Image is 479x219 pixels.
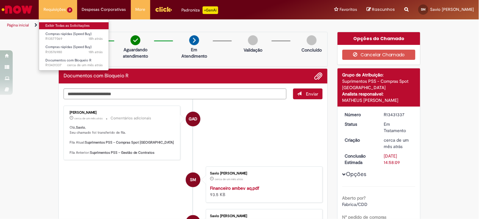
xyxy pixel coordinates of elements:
a: Aberto R13431337 : Documentos com Bloqueio R [39,57,109,69]
a: Exibir Todas as Solicitações [39,22,109,29]
p: Aguardando atendimento [120,46,151,59]
time: 22/08/2025 12:01:13 [74,117,103,120]
img: arrow-next.png [189,35,199,45]
span: Favoritos [340,6,357,13]
dt: Número [340,111,379,118]
time: 20/08/2025 09:58:07 [67,63,103,67]
span: cerca de um mês atrás [384,137,409,149]
p: Em Atendimento [179,46,210,59]
a: Rascunhos [367,7,395,13]
ul: Requisições [39,19,109,71]
span: R13576980 [45,50,103,55]
span: Rascunhos [372,6,395,12]
button: Cancelar Chamado [342,50,416,60]
a: Aberto R13576980 : Compras rápidas (Speed Buy) [39,44,109,55]
span: cerca de um mês atrás [74,117,103,120]
div: 20/08/2025 09:58:05 [384,137,413,150]
textarea: Digite sua mensagem aqui... [64,88,287,99]
a: Aberto R13577069 : Compras rápidas (Speed Buy) [39,31,109,42]
time: 20/08/2025 09:52:23 [215,177,243,181]
a: Financeiro ambev aq.pdf [210,185,260,191]
div: Gabriela Alves De Souza [186,112,200,126]
div: 93.5 KB [210,185,316,198]
ul: Trilhas de página [5,19,314,31]
span: 18h atrás [89,36,103,41]
div: Suprimentos PSS - Compras Spot [GEOGRAPHIC_DATA] [342,78,416,91]
span: R13431337 [45,63,103,68]
span: SM [421,7,426,11]
span: Fabrica/CDD [342,201,368,207]
span: Compras rápidas (Speed Buy) [45,45,91,49]
span: Despesas Corporativas [82,6,126,13]
div: Grupo de Atribuição: [342,72,416,78]
button: Adicionar anexos [314,72,323,80]
span: Savio [PERSON_NAME] [430,7,474,12]
span: Requisições [44,6,66,13]
span: 3 [67,7,72,13]
small: Comentários adicionais [111,116,151,121]
div: [DATE] 14:58:09 [384,153,413,166]
div: Savio Ilan Diogenes Mendes [186,173,200,187]
b: Suprimentos PSS - Gestão de Contratos [90,150,154,155]
div: Savio [PERSON_NAME] [210,214,316,218]
img: click_logo_yellow_360x200.png [155,4,172,14]
p: Concluído [302,47,322,53]
span: Enviar [306,91,319,97]
div: [PERSON_NAME] [70,111,175,115]
span: 18h atrás [89,50,103,54]
dt: Conclusão Estimada [340,153,379,166]
span: More [136,6,145,13]
dt: Criação [340,137,379,143]
span: Documentos com Bloqueio R [45,58,91,63]
p: +GenAi [203,6,218,14]
h2: Documentos com Bloqueio R Histórico de tíquete [64,73,129,79]
span: cerca de um mês atrás [215,177,243,181]
button: Enviar [293,88,323,99]
dt: Status [340,121,379,127]
span: Compras rápidas (Speed Buy) [45,32,91,36]
span: GAD [189,111,197,127]
b: Aberto por? [342,195,366,201]
span: R13577069 [45,36,103,41]
time: 20/08/2025 09:58:05 [384,137,409,149]
b: Suprimentos PSS - Compras Spot [GEOGRAPHIC_DATA] [85,140,174,145]
span: cerca de um mês atrás [67,63,103,67]
div: MATHEUS [PERSON_NAME] [342,97,416,103]
img: img-circle-grey.png [307,35,317,45]
p: Olá, , Seu chamado foi transferido de fila. Fila Atual: Fila Anterior: [70,125,175,155]
img: img-circle-grey.png [248,35,258,45]
time: 29/09/2025 13:59:59 [89,36,103,41]
div: Padroniza [182,6,218,14]
div: Analista responsável: [342,91,416,97]
div: Em Tratamento [384,121,413,134]
img: ServiceNow [1,3,33,16]
span: SM [190,172,196,187]
div: R13431337 [384,111,413,118]
div: Savio [PERSON_NAME] [210,172,316,175]
b: Savio [76,125,85,130]
time: 29/09/2025 13:47:03 [89,50,103,54]
a: Página inicial [7,23,29,28]
div: Opções do Chamado [338,32,421,45]
p: Validação [244,47,262,53]
img: check-circle-green.png [131,35,140,45]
